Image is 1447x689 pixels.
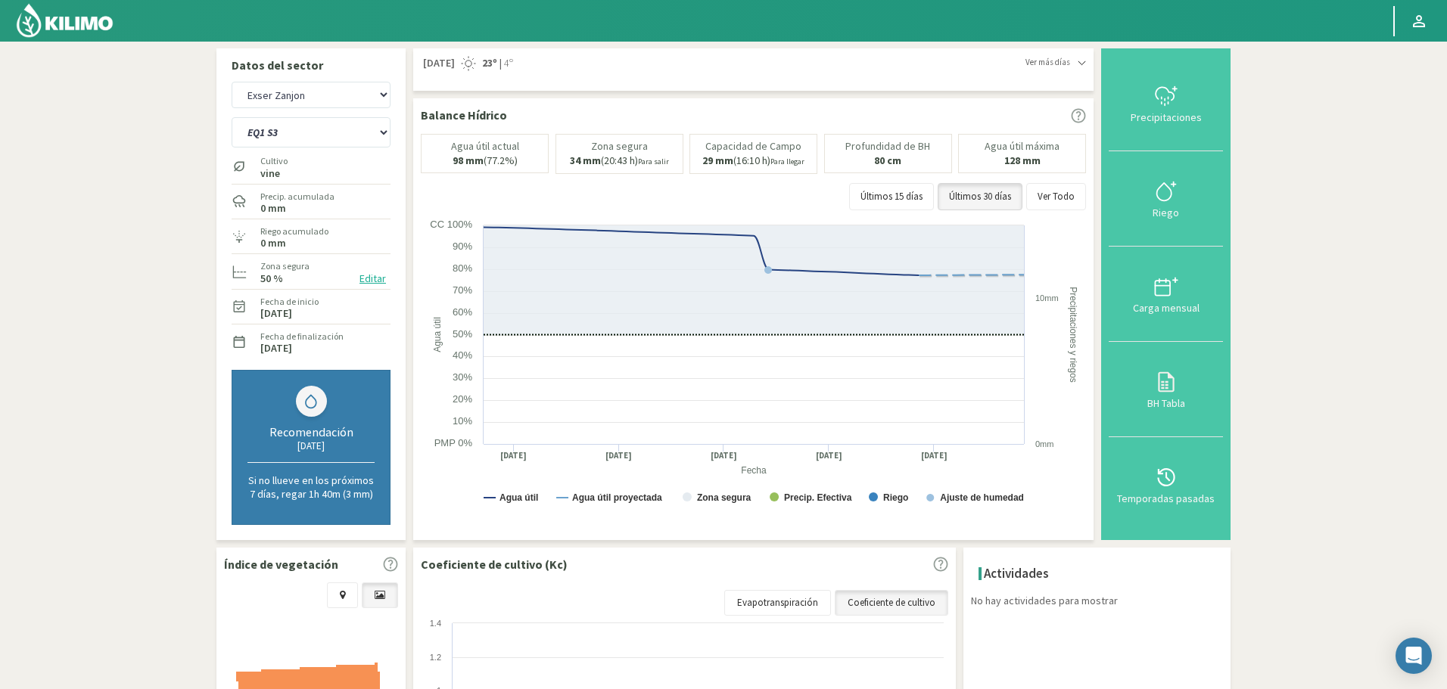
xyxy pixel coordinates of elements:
[883,492,908,503] text: Riego
[430,219,472,230] text: CC 100%
[499,56,502,71] span: |
[724,590,831,616] a: Evapotranspiración
[971,593,1231,609] p: No hay actividades para mostrar
[430,619,441,628] text: 1.4
[1068,287,1078,383] text: Precipitaciones y riegos
[260,190,335,203] label: Precip. acumulada
[421,106,507,124] p: Balance Hídrico
[1026,183,1086,210] button: Ver Todo
[1004,154,1041,167] b: 128 mm
[247,424,375,439] div: Recomendación
[1113,303,1218,313] div: Carga mensual
[260,203,286,213] label: 0 mm
[260,238,286,248] label: 0 mm
[432,317,443,352] text: Agua útil
[835,590,948,616] a: Coeficiente de cultivo
[921,450,948,461] text: [DATE]
[453,154,484,167] b: 98 mm
[453,262,472,274] text: 80%
[482,56,497,70] strong: 23º
[702,154,733,167] b: 29 mm
[1109,342,1223,437] button: BH Tabla
[260,169,288,178] label: vine
[453,415,472,427] text: 10%
[849,183,934,210] button: Últimos 15 días
[260,343,292,353] label: [DATE]
[1113,207,1218,218] div: Riego
[874,154,901,167] b: 80 cm
[453,393,472,405] text: 20%
[1109,247,1223,342] button: Carga mensual
[260,309,292,318] label: [DATE]
[355,270,391,287] button: Editar
[260,225,328,238] label: Riego acumulado
[260,154,288,168] label: Cultivo
[453,284,472,296] text: 70%
[638,157,669,166] small: Para salir
[1035,293,1059,303] text: 10mm
[784,492,852,503] text: Precip. Efectiva
[451,141,519,152] p: Agua útil actual
[741,465,767,476] text: Fecha
[453,328,472,340] text: 50%
[421,56,455,71] span: [DATE]
[232,56,391,74] p: Datos del sector
[591,141,648,152] p: Zona segura
[453,306,472,318] text: 60%
[697,492,752,503] text: Zona segura
[421,555,568,573] p: Coeficiente de cultivo (Kc)
[453,241,472,252] text: 90%
[260,259,310,273] label: Zona segura
[434,437,473,448] text: PMP 0%
[940,492,1024,503] text: Ajuste de humedad
[224,555,338,573] p: Índice de vegetación
[1109,151,1223,247] button: Riego
[1109,56,1223,151] button: Precipitaciones
[984,566,1049,581] h4: Actividades
[1025,56,1070,69] span: Ver más días
[453,371,472,383] text: 30%
[605,450,632,461] text: [DATE]
[705,141,801,152] p: Capacidad de Campo
[1109,437,1223,532] button: Temporadas pasadas
[260,295,319,309] label: Fecha de inicio
[502,56,513,71] span: 4º
[845,141,930,152] p: Profundidad de BH
[15,2,114,39] img: Kilimo
[453,155,518,166] p: (77.2%)
[570,155,669,167] p: (20:43 h)
[430,653,441,662] text: 1.2
[770,157,804,166] small: Para llegar
[570,154,601,167] b: 34 mm
[985,141,1060,152] p: Agua útil máxima
[711,450,737,461] text: [DATE]
[702,155,804,167] p: (16:10 h)
[260,330,344,343] label: Fecha de finalización
[499,492,538,503] text: Agua útil
[938,183,1022,210] button: Últimos 30 días
[1113,398,1218,408] div: BH Tabla
[260,274,283,284] label: 50 %
[816,450,842,461] text: [DATE]
[1035,439,1053,448] text: 0mm
[500,450,527,461] text: [DATE]
[572,492,662,503] text: Agua útil proyectada
[1113,493,1218,504] div: Temporadas pasadas
[247,439,375,452] div: [DATE]
[1396,638,1432,674] div: Open Intercom Messenger
[1113,112,1218,123] div: Precipitaciones
[453,349,472,361] text: 40%
[247,473,375,501] p: Si no llueve en los próximos 7 días, regar 1h 40m (3 mm)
